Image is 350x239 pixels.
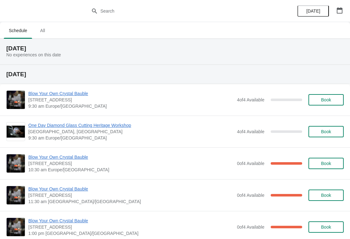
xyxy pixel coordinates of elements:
img: Blow Your Own Crystal Bauble | Cumbria Crystal, Canal Street, Ulverston LA12 7LB, UK | 1:00 pm Eu... [7,218,25,236]
span: Book [321,225,331,230]
span: [STREET_ADDRESS] [28,160,234,167]
button: [DATE] [297,5,329,17]
span: [GEOGRAPHIC_DATA], [GEOGRAPHIC_DATA] [28,128,234,135]
span: Book [321,97,331,102]
span: 0 of 4 Available [237,161,264,166]
span: Book [321,161,331,166]
span: 0 of 4 Available [237,193,264,198]
span: 4 of 4 Available [237,129,264,134]
span: Blow Your Own Crystal Bauble [28,90,234,97]
span: 4 of 4 Available [237,97,264,102]
span: All [35,25,50,36]
h2: [DATE] [6,45,344,52]
button: Book [308,190,344,201]
span: Blow Your Own Crystal Bauble [28,154,234,160]
span: 11:30 am [GEOGRAPHIC_DATA]/[GEOGRAPHIC_DATA] [28,198,234,205]
span: One Day Diamond Glass Cutting Heritage Workshop [28,122,234,128]
button: Book [308,221,344,233]
span: Blow Your Own Crystal Bauble [28,218,234,224]
span: Schedule [4,25,32,36]
span: [DATE] [306,9,320,14]
span: 9:30 am Europe/[GEOGRAPHIC_DATA] [28,135,234,141]
h2: [DATE] [6,71,344,77]
span: 1:00 pm [GEOGRAPHIC_DATA]/[GEOGRAPHIC_DATA] [28,230,234,236]
span: Book [321,129,331,134]
span: 0 of 4 Available [237,225,264,230]
img: Blow Your Own Crystal Bauble | Cumbria Crystal, Canal Street, Ulverston LA12 7LB, UK | 11:30 am E... [7,186,25,204]
input: Search [100,5,262,17]
button: Book [308,94,344,105]
img: Blow Your Own Crystal Bauble | Cumbria Crystal, Canal Street, Ulverston LA12 7LB, UK | 9:30 am Eu... [7,91,25,109]
button: Book [308,126,344,137]
span: [STREET_ADDRESS] [28,192,234,198]
span: [STREET_ADDRESS] [28,224,234,230]
span: 9:30 am Europe/[GEOGRAPHIC_DATA] [28,103,234,109]
span: [STREET_ADDRESS] [28,97,234,103]
button: Book [308,158,344,169]
span: Blow Your Own Crystal Bauble [28,186,234,192]
span: No experiences on this date [6,52,61,57]
span: 10:30 am Europe/[GEOGRAPHIC_DATA] [28,167,234,173]
img: Blow Your Own Crystal Bauble | Cumbria Crystal, Canal Street, Ulverston LA12 7LB, UK | 10:30 am E... [7,154,25,173]
span: Book [321,193,331,198]
img: One Day Diamond Glass Cutting Heritage Workshop | Cumbria, UK | 9:30 am Europe/London [7,126,25,138]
